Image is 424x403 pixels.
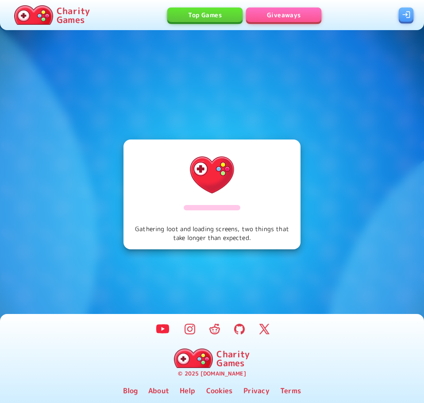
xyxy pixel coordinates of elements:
[11,4,93,27] a: Charity Games
[246,8,321,22] a: Giveaways
[209,324,220,334] img: Reddit Logo
[123,385,138,396] a: Blog
[180,385,196,396] a: Help
[243,385,270,396] a: Privacy
[178,370,246,378] p: © 2025 [DOMAIN_NAME]
[259,324,270,334] img: Twitter Logo
[216,349,250,367] p: Charity Games
[14,5,53,25] img: Charity.Games
[148,385,169,396] a: About
[206,385,233,396] a: Cookies
[170,347,253,370] a: Charity Games
[174,349,213,368] img: Charity.Games
[280,385,301,396] a: Terms
[234,324,245,334] img: GitHub Logo
[167,8,243,22] a: Top Games
[57,6,90,24] p: Charity Games
[185,324,195,334] img: Instagram Logo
